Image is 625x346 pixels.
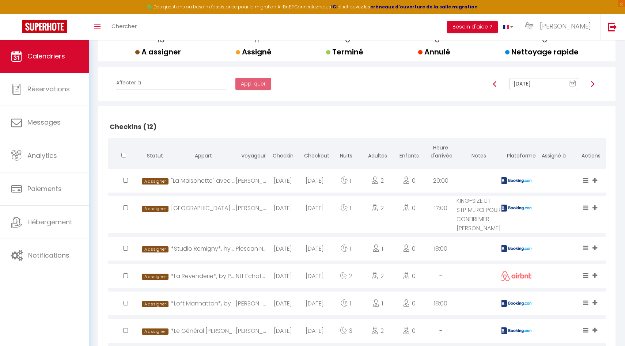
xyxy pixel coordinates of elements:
[236,138,267,167] th: Voyageur
[171,237,236,261] div: *Studio Remigny*, hyper centre, by Primo Conciergerie
[267,169,299,193] div: [DATE]
[370,4,478,10] a: créneaux d'ouverture de la salle migration
[393,292,425,315] div: 0
[331,4,338,10] a: ICI
[299,237,330,261] div: [DATE]
[608,22,617,31] img: logout
[267,237,299,261] div: [DATE]
[27,217,72,227] span: Hébergement
[500,245,533,252] img: booking2.png
[330,319,362,343] div: 3
[393,237,425,261] div: 0
[510,78,578,90] input: Select Date
[362,319,393,343] div: 2
[171,319,236,343] div: *Le Général [PERSON_NAME]*, by Primo Conciergerie
[267,264,299,288] div: [DATE]
[393,169,425,193] div: 0
[362,292,393,315] div: 1
[267,138,299,167] th: Checkin
[500,205,533,212] img: booking2.png
[171,292,236,315] div: *Loft Manhattan*, by Primo Conciergerie
[27,118,61,127] span: Messages
[299,319,330,343] div: [DATE]
[457,138,501,167] th: Notes
[330,169,362,193] div: 1
[425,264,457,288] div: -
[299,292,330,315] div: [DATE]
[147,152,163,159] span: Statut
[142,178,168,185] span: A assigner
[425,138,457,167] th: Heure d'arrivée
[236,47,272,57] span: Assigné
[267,196,299,220] div: [DATE]
[505,47,579,57] span: Nettoyage rapide
[235,78,271,90] button: Appliquer
[326,47,363,57] span: Terminé
[142,328,168,335] span: A assigner
[500,271,533,281] img: airbnb2.png
[267,319,299,343] div: [DATE]
[425,237,457,261] div: 18:00
[457,194,501,235] td: KING-SIZE LIT STP MERCI POUR CONFIRLMER [PERSON_NAME]
[267,292,299,315] div: [DATE]
[111,22,137,30] span: Chercher
[236,319,267,343] div: [PERSON_NAME]
[236,264,267,288] div: Ntt Echafaudages Ntt Echafaudages
[142,206,168,212] span: A assigner
[500,300,533,307] img: booking2.png
[362,264,393,288] div: 2
[142,274,168,280] span: A assigner
[171,169,236,193] div: "La Maisonette" avec [PERSON_NAME] et [PERSON_NAME] privés
[425,319,457,343] div: -
[236,292,267,315] div: [PERSON_NAME]
[501,138,531,167] th: Plateforme
[492,81,498,87] img: arrow-left3.svg
[6,3,28,25] button: Ouvrir le widget de chat LiveChat
[108,115,606,138] h2: Checkins (12)
[27,84,70,94] span: Réservations
[425,292,457,315] div: 18:00
[299,169,330,193] div: [DATE]
[362,169,393,193] div: 2
[540,22,591,31] span: [PERSON_NAME]
[425,169,457,193] div: 20:00
[22,20,67,33] img: Super Booking
[418,47,450,57] span: Annulé
[590,81,595,87] img: arrow-right3.svg
[362,138,393,167] th: Adultes
[393,138,425,167] th: Enfants
[142,301,168,307] span: A assigner
[299,264,330,288] div: [DATE]
[500,327,533,334] img: booking2.png
[27,52,65,61] span: Calendriers
[299,138,330,167] th: Checkout
[330,237,362,261] div: 1
[425,196,457,220] div: 17:00
[142,246,168,252] span: A assigner
[393,196,425,220] div: 0
[519,14,600,40] a: ... [PERSON_NAME]
[171,264,236,288] div: *La Revenderie*, by Primo Conciergerie
[27,151,57,160] span: Analytics
[299,196,330,220] div: [DATE]
[330,138,362,167] th: Nuits
[393,264,425,288] div: 0
[236,196,267,220] div: [PERSON_NAME]
[195,152,212,159] span: Appart
[28,251,69,260] span: Notifications
[393,319,425,343] div: 0
[362,196,393,220] div: 2
[500,177,533,184] img: booking2.png
[362,237,393,261] div: 1
[27,184,62,193] span: Paiements
[106,14,142,40] a: Chercher
[236,169,267,193] div: [PERSON_NAME]
[571,83,575,86] text: 10
[236,237,267,261] div: Plescan Niku
[447,21,498,33] button: Besoin d'aide ?
[171,196,236,220] div: [GEOGRAPHIC_DATA] * * * * *, [GEOGRAPHIC_DATA]
[531,138,576,167] th: Assigné à
[330,196,362,220] div: 1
